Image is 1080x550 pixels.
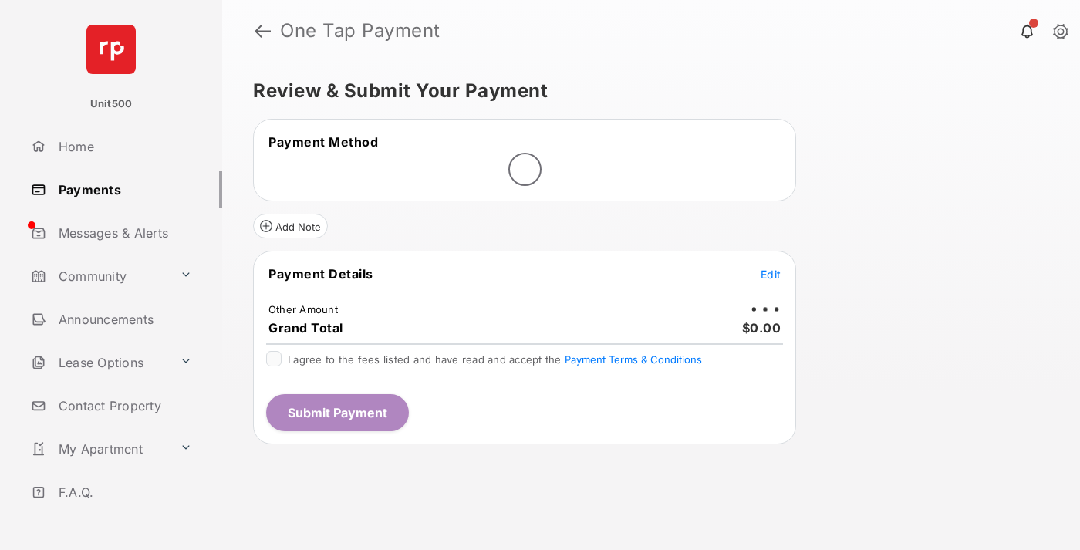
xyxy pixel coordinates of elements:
[761,268,781,281] span: Edit
[761,266,781,282] button: Edit
[25,128,222,165] a: Home
[268,134,378,150] span: Payment Method
[25,387,222,424] a: Contact Property
[25,344,174,381] a: Lease Options
[86,25,136,74] img: svg+xml;base64,PHN2ZyB4bWxucz0iaHR0cDovL3d3dy53My5vcmcvMjAwMC9zdmciIHdpZHRoPSI2NCIgaGVpZ2h0PSI2NC...
[25,301,222,338] a: Announcements
[288,353,702,366] span: I agree to the fees listed and have read and accept the
[253,214,328,238] button: Add Note
[25,474,222,511] a: F.A.Q.
[268,320,343,336] span: Grand Total
[268,266,373,282] span: Payment Details
[25,214,222,251] a: Messages & Alerts
[280,22,440,40] strong: One Tap Payment
[25,430,174,467] a: My Apartment
[565,353,702,366] button: I agree to the fees listed and have read and accept the
[90,96,133,112] p: Unit500
[253,82,1037,100] h5: Review & Submit Your Payment
[268,302,339,316] td: Other Amount
[266,394,409,431] button: Submit Payment
[25,171,222,208] a: Payments
[25,258,174,295] a: Community
[742,320,781,336] span: $0.00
